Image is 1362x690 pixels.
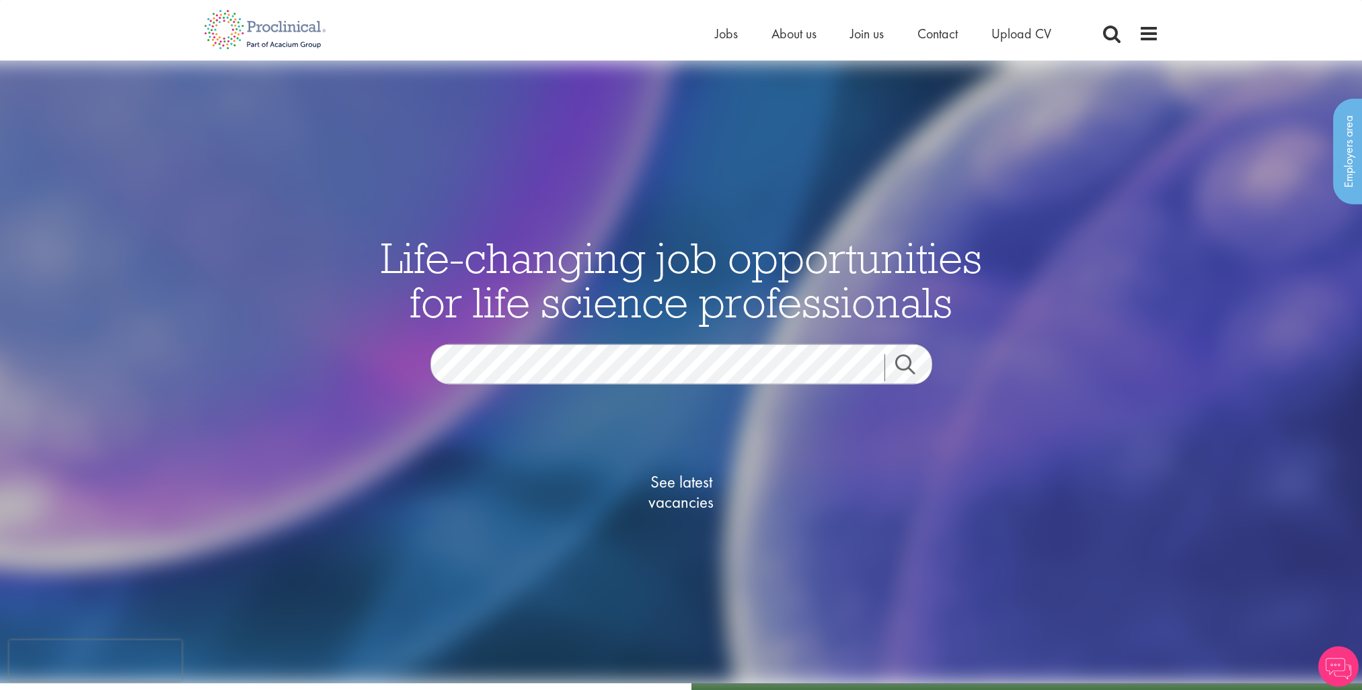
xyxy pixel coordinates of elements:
[850,25,884,42] a: Join us
[9,640,182,681] iframe: reCAPTCHA
[614,472,749,512] span: See latest vacancies
[884,354,942,381] a: Job search submit button
[1318,646,1359,687] img: Chatbot
[991,25,1051,42] a: Upload CV
[917,25,958,42] a: Contact
[381,231,982,329] span: Life-changing job opportunities for life science professionals
[614,418,749,566] a: See latestvacancies
[715,25,738,42] a: Jobs
[771,25,817,42] a: About us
